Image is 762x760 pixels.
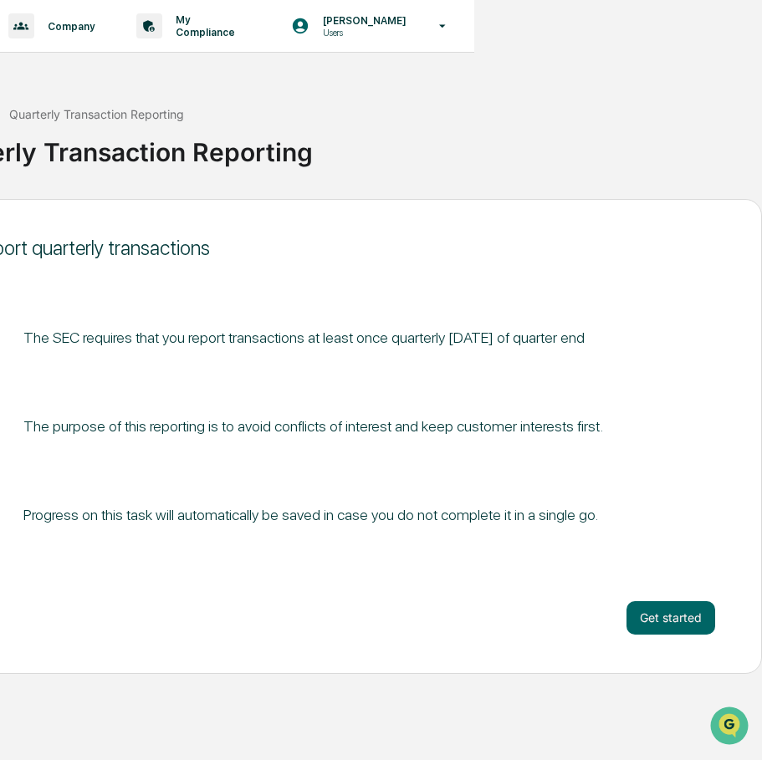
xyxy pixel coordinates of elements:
[138,211,207,227] span: Attestations
[17,128,47,158] img: 1746055101610-c473b297-6a78-478c-a979-82029cc54cd1
[115,204,214,234] a: 🗄️Attestations
[708,705,754,750] iframe: Open customer support
[162,13,255,38] p: My Compliance
[17,212,30,226] div: 🖐️
[17,244,30,258] div: 🔎
[57,128,274,145] div: Start new chat
[57,145,212,158] div: We're available if you need us!
[309,14,415,27] p: [PERSON_NAME]
[9,107,184,121] div: Quarterly Transaction Reporting
[121,212,135,226] div: 🗄️
[10,236,112,266] a: 🔎Data Lookup
[10,204,115,234] a: 🖐️Preclearance
[17,35,304,62] p: How can we help?
[33,242,105,259] span: Data Lookup
[309,27,415,38] p: Users
[34,20,103,33] p: Company
[626,601,715,635] button: Get started
[33,211,108,227] span: Preclearance
[118,283,202,296] a: Powered byPylon
[23,506,598,523] div: Progress on this task will automatically be saved in case you do not complete it in a single go.
[166,283,202,296] span: Pylon
[23,326,585,349] pre: The SEC requires that you report transactions at least once quarterly [DATE] of quarter end
[23,417,603,435] div: The purpose of this reporting is to avoid conflicts of interest and keep customer interests first.
[284,133,304,153] button: Start new chat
